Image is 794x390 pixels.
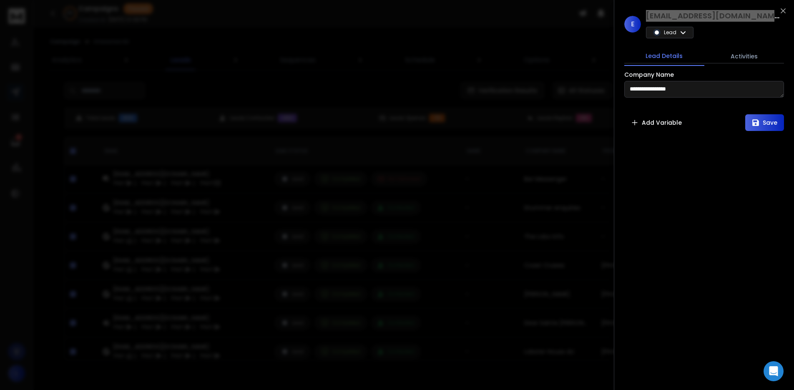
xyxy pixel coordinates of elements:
[745,114,784,131] button: Save
[624,114,688,131] button: Add Variable
[624,47,704,66] button: Lead Details
[664,29,676,36] p: Lead
[624,72,674,78] label: Company Name
[704,47,784,65] button: Activities
[646,10,779,22] h1: [EMAIL_ADDRESS][DOMAIN_NAME]
[764,361,784,381] div: Open Intercom Messenger
[624,16,641,33] span: E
